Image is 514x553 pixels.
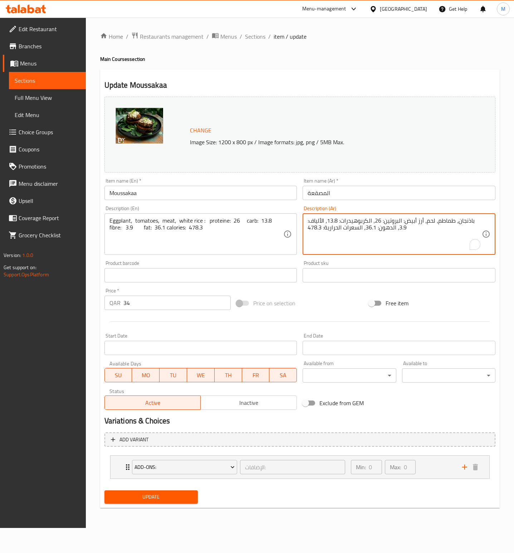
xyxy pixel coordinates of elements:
a: Edit Restaurant [3,20,86,38]
span: WE [190,370,212,380]
a: Upsell [3,192,86,209]
span: Price on selection [253,299,295,307]
span: Edit Menu [15,111,80,119]
li: Expand [104,452,495,482]
span: Get support on: [4,263,36,272]
a: Restaurants management [131,32,204,41]
span: Inactive [204,398,294,408]
li: / [126,32,128,41]
p: QAR [109,299,121,307]
span: Coupons [19,145,80,154]
nav: breadcrumb [100,32,500,41]
span: Add-Ons: [134,463,235,472]
span: Exclude from GEM [319,399,364,407]
p: Max: [390,463,401,471]
a: Edit Menu [9,106,86,123]
div: ​ [303,368,396,383]
span: Sections [15,76,80,85]
span: M [501,5,505,13]
input: Enter name En [104,186,297,200]
button: Update [104,490,198,504]
span: Upsell [19,197,80,205]
button: MO [132,368,160,382]
a: Branches [3,38,86,55]
input: Please enter price [123,296,231,310]
textarea: To enrich screen reader interactions, please activate Accessibility in Grammarly extension settings [308,217,482,251]
div: Menu-management [302,5,346,13]
button: TH [215,368,242,382]
button: Change [187,123,214,138]
span: Version: [4,251,21,260]
div: Expand [111,456,489,479]
span: Menus [220,32,237,41]
span: Branches [19,42,80,50]
span: Edit Restaurant [19,25,80,33]
span: Menu disclaimer [19,179,80,188]
li: / [268,32,271,41]
h2: Variations & Choices [104,416,495,426]
button: SU [104,368,132,382]
li: / [240,32,242,41]
span: Choice Groups [19,128,80,136]
a: Sections [9,72,86,89]
li: / [206,32,209,41]
img: blob_637483923455207609 [116,108,163,144]
span: Free item [386,299,408,307]
p: Min: [356,463,366,471]
span: FR [245,370,267,380]
button: SA [269,368,297,382]
span: Restaurants management [140,32,204,41]
a: Promotions [3,158,86,175]
span: Coverage Report [19,214,80,222]
button: Inactive [200,396,297,410]
span: SU [108,370,129,380]
span: Full Menu View [15,93,80,102]
button: Active [104,396,201,410]
span: Add variant [119,435,148,444]
a: Coupons [3,141,86,158]
a: Sections [245,32,265,41]
button: TU [160,368,187,382]
textarea: Eggplant, tomatoes, meat, white rice : proteine: 26 carb: 13.8 fibre: 3.9 fat: 36.1 calories: 478.3 [109,217,284,251]
span: Grocery Checklist [19,231,80,239]
h2: Update Moussakaa [104,80,495,91]
span: Update [110,493,192,501]
a: Menu disclaimer [3,175,86,192]
p: Image Size: 1200 x 800 px / Image formats: jpg, png / 5MB Max. [187,138,464,146]
a: Menus [212,32,237,41]
button: WE [187,368,215,382]
button: Add variant [104,432,495,447]
div: ​ [402,368,495,383]
div: [GEOGRAPHIC_DATA] [380,5,427,13]
a: Menus [3,55,86,72]
span: 1.0.0 [22,251,33,260]
button: delete [470,462,481,472]
a: Choice Groups [3,123,86,141]
span: Promotions [19,162,80,171]
span: Active [108,398,198,408]
input: Please enter product sku [303,268,495,282]
a: Coverage Report [3,209,86,227]
input: Enter name Ar [303,186,495,200]
input: Please enter product barcode [104,268,297,282]
a: Grocery Checklist [3,227,86,244]
span: item / update [274,32,307,41]
a: Support.OpsPlatform [4,270,49,279]
button: FR [242,368,270,382]
button: add [459,462,470,472]
a: Full Menu View [9,89,86,106]
span: TH [217,370,239,380]
button: Add-Ons: [132,460,237,474]
h4: Main Courses section [100,55,500,63]
span: TU [162,370,184,380]
a: Home [100,32,123,41]
span: MO [135,370,157,380]
span: SA [272,370,294,380]
span: Change [190,125,211,136]
span: Menus [20,59,80,68]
